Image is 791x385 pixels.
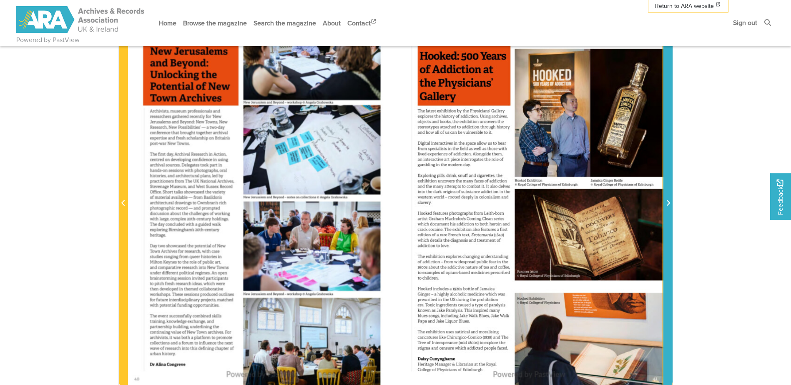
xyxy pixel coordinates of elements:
[730,12,761,34] a: Sign out
[16,6,146,33] img: ARA - ARC Magazine | Powered by PastView
[770,173,791,220] a: Would you like to provide feedback?
[655,2,714,10] span: Return to ARA website
[180,12,250,34] a: Browse the magazine
[344,12,381,34] a: Contact
[16,2,146,38] a: ARA - ARC Magazine | Powered by PastView logo
[156,12,180,34] a: Home
[16,35,80,45] a: Powered by PastView
[319,12,344,34] a: About
[775,179,785,215] span: Feedback
[250,12,319,34] a: Search the magazine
